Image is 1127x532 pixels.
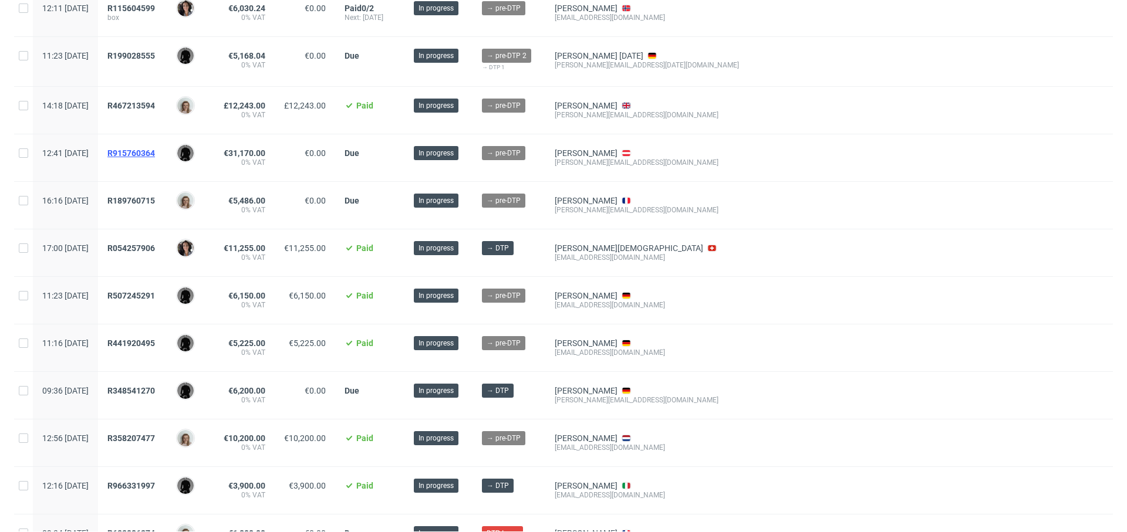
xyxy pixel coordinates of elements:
a: R115604599 [107,4,157,13]
span: R054257906 [107,243,155,253]
a: R915760364 [107,148,157,158]
span: 12:41 [DATE] [42,148,89,158]
img: Monika Poźniak [177,97,194,114]
span: box [107,13,157,22]
a: [PERSON_NAME] [555,338,618,348]
span: 17:00 [DATE] [42,243,89,253]
img: Dawid Urbanowicz [177,145,194,161]
a: [PERSON_NAME][DEMOGRAPHIC_DATA] [555,243,703,253]
a: [PERSON_NAME] [555,433,618,443]
a: [PERSON_NAME] [DATE] [555,51,643,60]
span: [DATE] [345,13,383,22]
span: 14:18 [DATE] [42,101,89,110]
span: → pre-DTP [487,290,521,301]
img: Monika Poźniak [177,192,194,209]
span: €5,225.00 [228,338,265,348]
span: In progress [419,148,454,158]
span: In progress [419,195,454,206]
span: 0% VAT [223,158,265,167]
div: [PERSON_NAME][EMAIL_ADDRESS][DATE][DOMAIN_NAME] [555,60,739,70]
span: Due [345,148,359,158]
img: Dawid Urbanowicz [177,48,194,64]
span: Due [345,386,359,395]
span: In progress [419,480,454,491]
span: €3,900.00 [228,481,265,490]
a: R507245291 [107,291,157,300]
a: [PERSON_NAME] [555,196,618,205]
span: 0% VAT [223,443,265,452]
span: 09:36 [DATE] [42,386,89,395]
div: [EMAIL_ADDRESS][DOMAIN_NAME] [555,300,739,310]
span: 12:11 [DATE] [42,4,89,13]
a: [PERSON_NAME] [555,291,618,300]
a: R966331997 [107,481,157,490]
a: [PERSON_NAME] [555,4,618,13]
span: R199028555 [107,51,155,60]
div: [EMAIL_ADDRESS][DOMAIN_NAME] [555,253,739,262]
span: 0% VAT [223,490,265,500]
span: £12,243.00 [284,101,326,110]
span: €31,170.00 [224,148,265,158]
span: R507245291 [107,291,155,300]
img: Moreno Martinez Cristina [177,240,194,256]
span: €0.00 [305,196,326,205]
img: Dawid Urbanowicz [177,335,194,351]
a: R199028555 [107,51,157,60]
a: R348541270 [107,386,157,395]
span: → pre-DTP [487,195,521,206]
span: → pre-DTP [487,100,521,111]
a: [PERSON_NAME] [555,481,618,490]
span: €6,030.24 [228,4,265,13]
span: 0% VAT [223,395,265,405]
div: [PERSON_NAME][EMAIL_ADDRESS][DOMAIN_NAME] [555,395,739,405]
span: €0.00 [305,148,326,158]
span: €0.00 [305,386,326,395]
div: [EMAIL_ADDRESS][DOMAIN_NAME] [555,490,739,500]
span: In progress [419,3,454,13]
a: [PERSON_NAME] [555,101,618,110]
span: Paid [356,338,373,348]
span: → DTP [487,480,509,491]
span: R189760715 [107,196,155,205]
span: In progress [419,50,454,61]
a: [PERSON_NAME] [555,386,618,395]
span: R915760364 [107,148,155,158]
span: → pre-DTP [487,148,521,158]
div: [EMAIL_ADDRESS][DOMAIN_NAME] [555,443,739,452]
span: → pre-DTP [487,3,521,13]
a: R054257906 [107,243,157,253]
span: R348541270 [107,386,155,395]
span: 12:16 [DATE] [42,481,89,490]
div: [PERSON_NAME][EMAIL_ADDRESS][DOMAIN_NAME] [555,158,739,167]
span: In progress [419,100,454,111]
span: In progress [419,243,454,253]
img: Monika Poźniak [177,430,194,446]
img: Dawid Urbanowicz [177,477,194,494]
div: → DTP 1 [482,63,536,72]
span: €5,486.00 [228,196,265,205]
span: £12,243.00 [224,101,265,110]
span: 11:16 [DATE] [42,338,89,348]
span: €11,255.00 [284,243,326,253]
span: → pre-DTP [487,433,521,443]
span: Due [345,196,359,205]
span: €11,255.00 [224,243,265,253]
span: R441920495 [107,338,155,348]
span: Paid [356,291,373,300]
span: R358207477 [107,433,155,443]
div: [PERSON_NAME][EMAIL_ADDRESS][DOMAIN_NAME] [555,205,739,215]
span: €5,168.04 [228,51,265,60]
span: 11:23 [DATE] [42,51,89,60]
span: 0% VAT [223,253,265,262]
span: €10,200.00 [284,433,326,443]
span: R966331997 [107,481,155,490]
img: Dawid Urbanowicz [177,287,194,304]
span: 0% VAT [223,110,265,120]
span: Due [345,51,359,60]
span: €6,150.00 [289,291,326,300]
span: In progress [419,385,454,396]
a: R441920495 [107,338,157,348]
span: R115604599 [107,4,155,13]
span: Paid [356,481,373,490]
span: 0% VAT [223,13,265,22]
